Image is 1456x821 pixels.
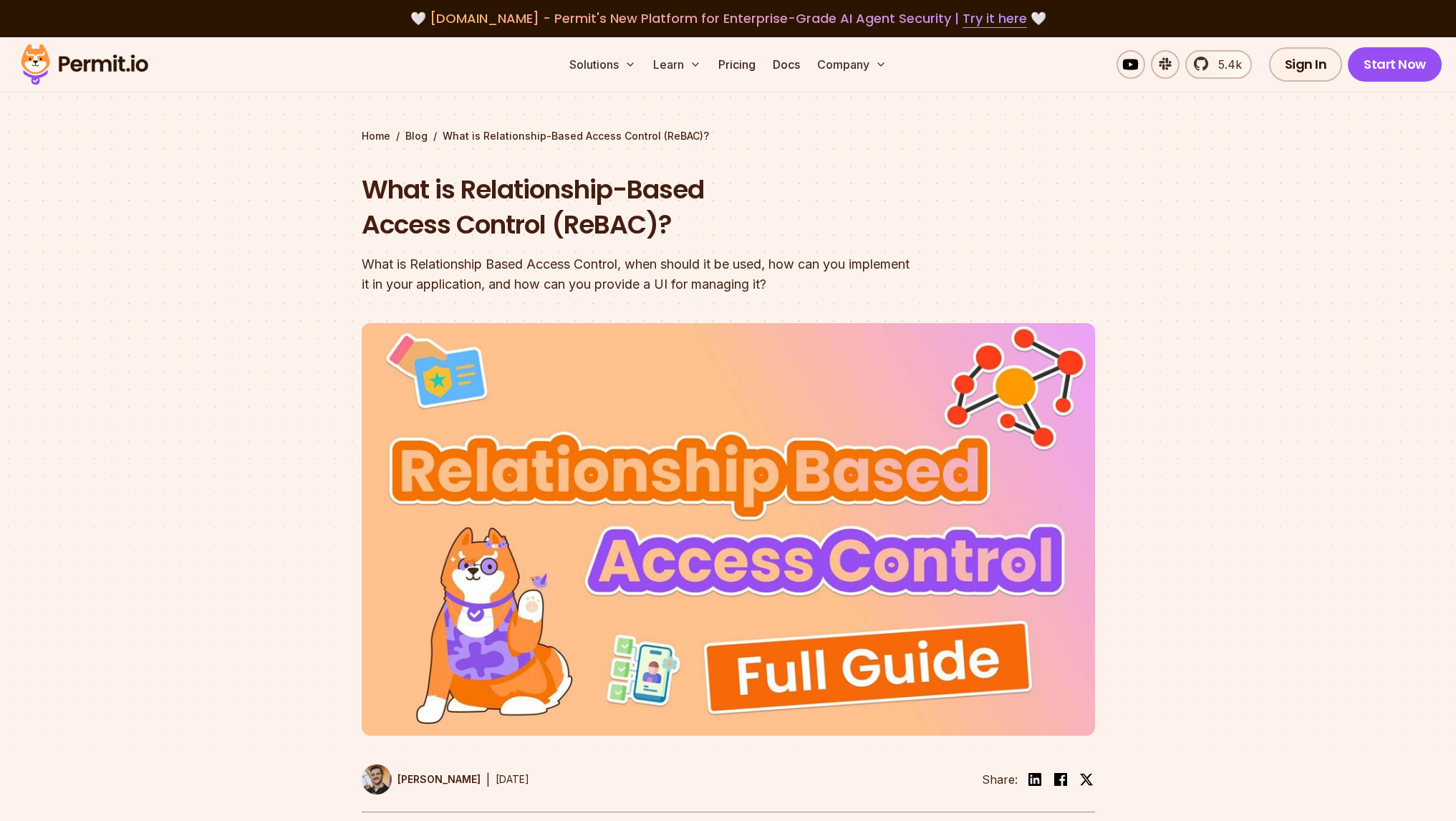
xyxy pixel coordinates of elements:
a: Blog [405,129,428,143]
a: 5.4k [1185,50,1252,79]
span: 5.4k [1210,56,1242,73]
img: Daniel Bass [362,764,392,794]
a: Try it here [963,9,1027,28]
a: Docs [767,50,806,79]
a: Sign In [1269,47,1343,82]
span: [DOMAIN_NAME] - Permit's New Platform for Enterprise-Grade AI Agent Security | [430,9,1027,27]
button: Solutions [564,50,642,79]
div: / / [362,129,1095,143]
img: linkedin [1026,771,1043,788]
img: What is Relationship-Based Access Control (ReBAC)? [362,323,1095,736]
a: Home [362,129,390,143]
button: Learn [647,50,707,79]
a: Pricing [713,50,761,79]
button: Company [811,50,892,79]
a: [PERSON_NAME] [362,764,481,794]
img: Permit logo [14,40,155,89]
h1: What is Relationship-Based Access Control (ReBAC)? [362,172,912,243]
div: | [486,771,490,788]
img: facebook [1052,771,1069,788]
img: twitter [1079,772,1094,787]
p: [PERSON_NAME] [397,772,481,787]
time: [DATE] [496,773,529,785]
div: 🤍 🤍 [34,9,1422,29]
li: Share: [982,771,1018,788]
div: What is Relationship Based Access Control, when should it be used, how can you implement it in yo... [362,254,912,294]
a: Start Now [1348,47,1442,82]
